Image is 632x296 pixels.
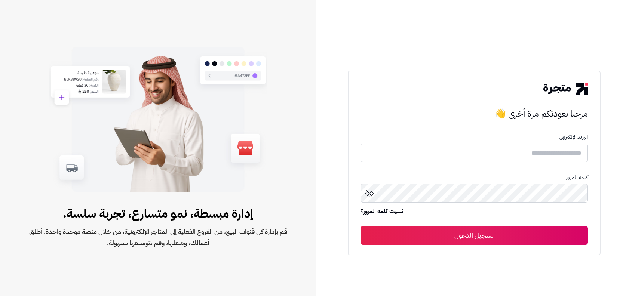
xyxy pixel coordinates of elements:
span: إدارة مبسطة، نمو متسارع، تجربة سلسة. [24,204,292,222]
h3: مرحبا بعودتكم مرة أخرى 👋 [361,106,588,121]
p: كلمة المرور [361,175,588,181]
p: البريد الإلكترونى [361,134,588,140]
a: نسيت كلمة المرور؟ [361,207,403,217]
button: تسجيل الدخول [361,226,588,245]
span: قم بإدارة كل قنوات البيع، من الفروع الفعلية إلى المتاجر الإلكترونية، من خلال منصة موحدة واحدة. أط... [24,226,292,249]
img: logo-2.png [543,83,587,95]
